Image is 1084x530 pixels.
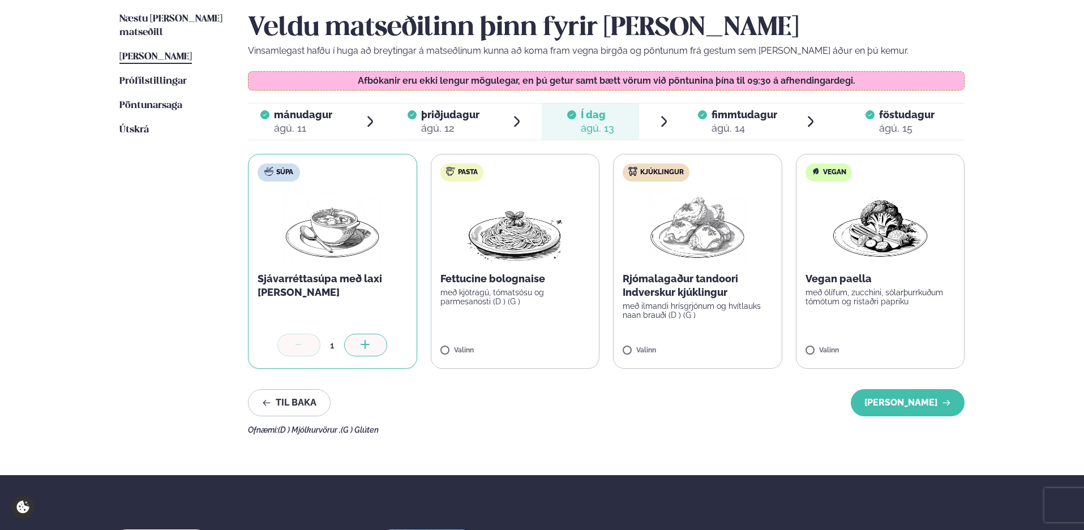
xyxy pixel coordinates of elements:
[11,495,35,519] a: Cookie settings
[248,44,965,58] p: Vinsamlegast hafðu í huga að breytingar á matseðlinum kunna að koma fram vegna birgða og pöntunum...
[811,167,820,176] img: Vegan.svg
[805,288,956,306] p: með ólífum, zucchini, sólarþurrkuðum tómötum og ristaðri papriku
[640,168,684,177] span: Kjúklingur
[264,167,273,176] img: soup.svg
[581,122,614,135] div: ágú. 13
[623,272,773,299] p: Rjómalagaður tandoori Indverskur kjúklingur
[260,76,953,85] p: Afbókanir eru ekki lengur mögulegar, en þú getur samt bætt vörum við pöntunina þína til 09:30 á a...
[446,167,455,176] img: pasta.svg
[623,301,773,320] p: með ilmandi hrísgrjónum og hvítlauks naan brauði (D ) (G )
[274,109,332,120] span: mánudagur
[830,191,930,263] img: Vegan.png
[421,109,479,120] span: þriðjudagur
[823,168,846,177] span: Vegan
[440,288,590,306] p: með kjötragú, tómatsósu og parmesanosti (D ) (G )
[278,425,341,434] span: (D ) Mjólkurvörur ,
[119,76,187,86] span: Prófílstillingar
[119,14,222,37] span: Næstu [PERSON_NAME] matseðill
[248,389,331,416] button: Til baka
[274,122,332,135] div: ágú. 11
[712,122,777,135] div: ágú. 14
[119,123,149,137] a: Útskrá
[119,101,182,110] span: Pöntunarsaga
[119,52,192,62] span: [PERSON_NAME]
[282,191,382,263] img: Soup.png
[628,167,637,176] img: chicken.svg
[341,425,379,434] span: (G ) Glúten
[851,389,965,416] button: [PERSON_NAME]
[276,168,293,177] span: Súpa
[458,168,478,177] span: Pasta
[119,125,149,135] span: Útskrá
[119,75,187,88] a: Prófílstillingar
[712,109,777,120] span: fimmtudagur
[648,191,747,263] img: Chicken-thighs.png
[119,50,192,64] a: [PERSON_NAME]
[879,109,935,120] span: föstudagur
[248,12,965,44] h2: Veldu matseðilinn þinn fyrir [PERSON_NAME]
[248,425,965,434] div: Ofnæmi:
[440,272,590,286] p: Fettucine bolognaise
[119,12,225,40] a: Næstu [PERSON_NAME] matseðill
[805,272,956,286] p: Vegan paella
[119,99,182,113] a: Pöntunarsaga
[465,191,565,263] img: Spagetti.png
[581,108,614,122] span: Í dag
[320,339,344,352] div: 1
[258,272,408,299] p: Sjávarréttasúpa með laxi [PERSON_NAME]
[879,122,935,135] div: ágú. 15
[421,122,479,135] div: ágú. 12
